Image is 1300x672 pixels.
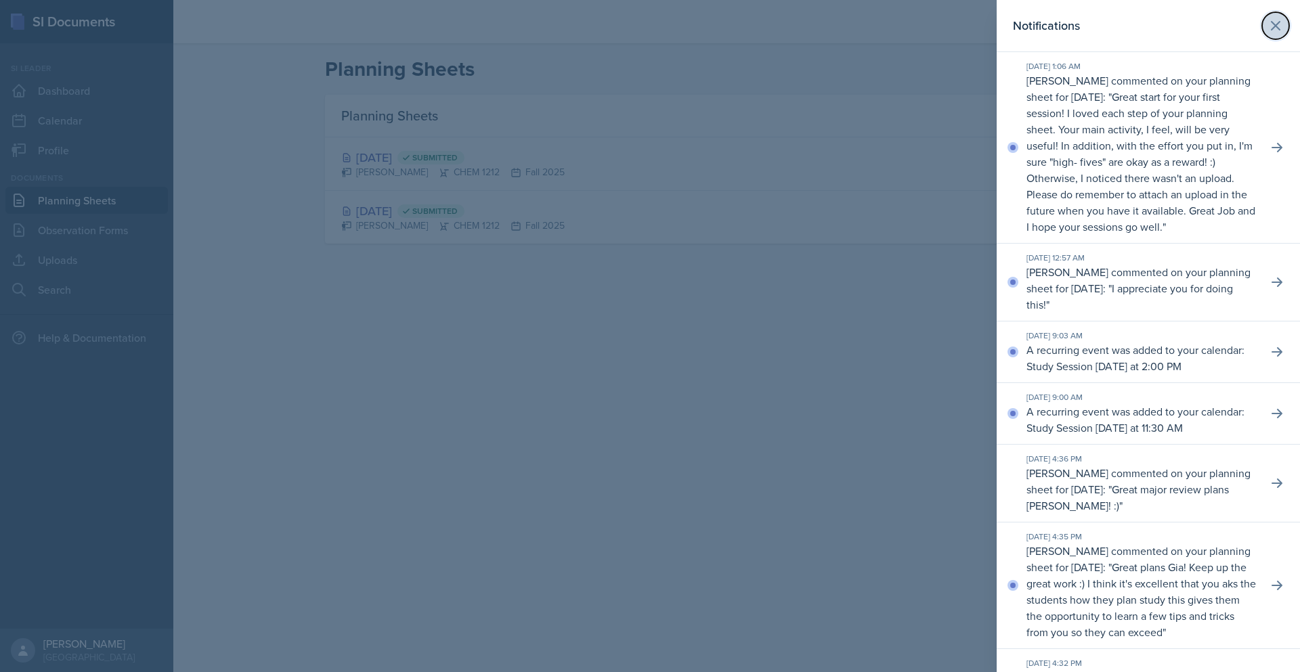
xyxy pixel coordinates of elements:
[1026,330,1257,342] div: [DATE] 9:03 AM
[1013,16,1080,35] h2: Notifications
[1026,543,1257,640] p: [PERSON_NAME] commented on your planning sheet for [DATE]: " "
[1026,465,1257,514] p: [PERSON_NAME] commented on your planning sheet for [DATE]: " "
[1026,403,1257,436] p: A recurring event was added to your calendar: Study Session [DATE] at 11:30 AM
[1026,60,1257,72] div: [DATE] 1:06 AM
[1026,531,1257,543] div: [DATE] 4:35 PM
[1026,657,1257,669] div: [DATE] 4:32 PM
[1026,252,1257,264] div: [DATE] 12:57 AM
[1026,560,1256,640] p: Great plans Gia! Keep up the great work :) I think it's excellent that you aks the students how t...
[1026,342,1257,374] p: A recurring event was added to your calendar: Study Session [DATE] at 2:00 PM
[1026,482,1229,513] p: Great major review plans [PERSON_NAME]! :)
[1026,264,1257,313] p: [PERSON_NAME] commented on your planning sheet for [DATE]: " "
[1026,72,1257,235] p: [PERSON_NAME] commented on your planning sheet for [DATE]: " "
[1026,391,1257,403] div: [DATE] 9:00 AM
[1026,281,1233,312] p: I appreciate you for doing this!
[1026,89,1255,234] p: Great start for your first session! I loved each step of your planning sheet. Your main activity,...
[1026,453,1257,465] div: [DATE] 4:36 PM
